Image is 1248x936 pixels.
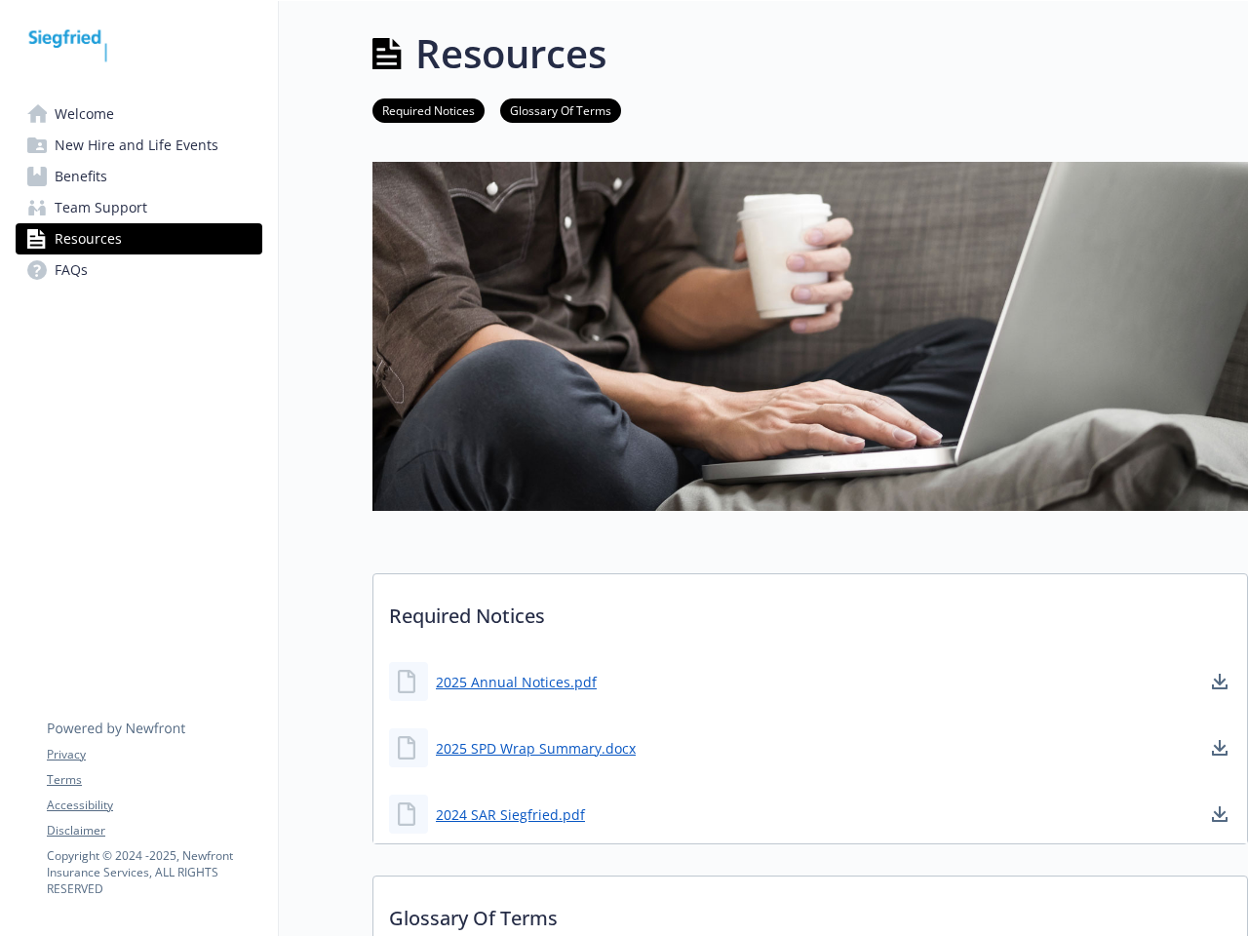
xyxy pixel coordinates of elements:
[436,672,597,692] a: 2025 Annual Notices.pdf
[436,738,636,759] a: 2025 SPD Wrap Summary.docx
[47,822,261,839] a: Disclaimer
[500,100,621,119] a: Glossary Of Terms
[372,162,1248,511] img: resources page banner
[16,98,262,130] a: Welcome
[436,804,585,825] a: 2024 SAR Siegfried.pdf
[1208,736,1231,760] a: download document
[372,100,485,119] a: Required Notices
[1208,802,1231,826] a: download document
[55,254,88,286] span: FAQs
[1208,670,1231,693] a: download document
[55,223,122,254] span: Resources
[16,192,262,223] a: Team Support
[16,223,262,254] a: Resources
[47,746,261,763] a: Privacy
[47,771,261,789] a: Terms
[55,161,107,192] span: Benefits
[55,192,147,223] span: Team Support
[47,797,261,814] a: Accessibility
[16,130,262,161] a: New Hire and Life Events
[415,24,606,83] h1: Resources
[55,98,114,130] span: Welcome
[47,847,261,897] p: Copyright © 2024 - 2025 , Newfront Insurance Services, ALL RIGHTS RESERVED
[16,254,262,286] a: FAQs
[373,574,1247,646] p: Required Notices
[55,130,218,161] span: New Hire and Life Events
[16,161,262,192] a: Benefits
